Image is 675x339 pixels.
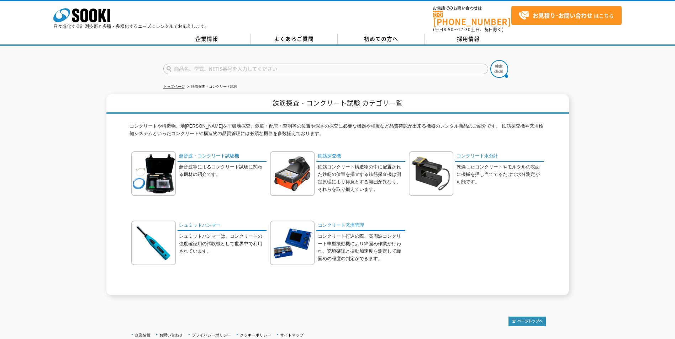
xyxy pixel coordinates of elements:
[490,60,508,78] img: btn_search.png
[53,24,209,28] p: 日々進化する計測技術と多種・多様化するニーズにレンタルでお応えします。
[433,26,503,33] span: (平日 ～ 土日、祝日除く)
[316,151,405,162] a: 鉄筋探査機
[130,123,546,141] p: コンクリートや構造物、地[PERSON_NAME]を非破壊探査。鉄筋・配管・空洞等の位置や深さの探査に必要な機器や強度など品質確認が出来る機器のレンタル商品のご紹介です。 鉄筋探査機や充填検知シ...
[192,333,231,337] a: プライバシーポリシー
[163,64,488,74] input: 商品名、型式、NETIS番号を入力してください
[457,163,544,185] p: 乾燥したコンクリートやモルタルの表面に機械を押し当ててるだけで水分測定が可能です。
[364,35,398,43] span: 初めての方へ
[280,333,304,337] a: サイトマップ
[163,34,251,44] a: 企業情報
[316,221,405,231] a: コンクリート充填管理
[240,333,271,337] a: クッキーポリシー
[135,333,151,337] a: 企業情報
[179,163,267,178] p: 超音波等によるコンクリート試験に関わる機材の紹介です。
[409,151,453,196] img: コンクリート水分計
[163,85,185,88] a: トップページ
[455,151,544,162] a: コンクリート水分計
[251,34,338,44] a: よくあるご質問
[518,10,614,21] span: はこちら
[178,221,267,231] a: シュミットハンマー
[444,26,454,33] span: 8:50
[425,34,512,44] a: 採用情報
[106,94,569,114] h1: 鉄筋探査・コンクリート試験 カテゴリ一覧
[179,233,267,255] p: シュミットハンマーは、コンクリートの強度確認用の試験機として世界中で利用されています。
[131,151,176,196] img: 超音波・コンクリート試験機
[533,11,592,20] strong: お見積り･お問い合わせ
[433,11,511,26] a: [PHONE_NUMBER]
[186,83,237,91] li: 鉄筋探査・コンクリート試験
[131,221,176,265] img: シュミットハンマー
[511,6,622,25] a: お見積り･お問い合わせはこちら
[458,26,471,33] span: 17:30
[433,6,511,10] span: お電話でのお問い合わせは
[508,317,546,326] img: トップページへ
[318,163,405,193] p: 鉄筋コンクリート構造物の中に配置された鉄筋の位置を探査する鉄筋探査機は測定原理により得意とする範囲が異なり、それらを取り揃えています。
[178,151,267,162] a: 超音波・コンクリート試験機
[159,333,183,337] a: お問い合わせ
[318,233,405,262] p: コンクリート打込の際、高周波コンクリート棒型振動機により締固め作業が行われ、充填確認と振動加速度を測定して締固めの程度の判定ができます。
[338,34,425,44] a: 初めての方へ
[270,151,315,196] img: 鉄筋探査機
[270,221,315,265] img: コンクリート充填管理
